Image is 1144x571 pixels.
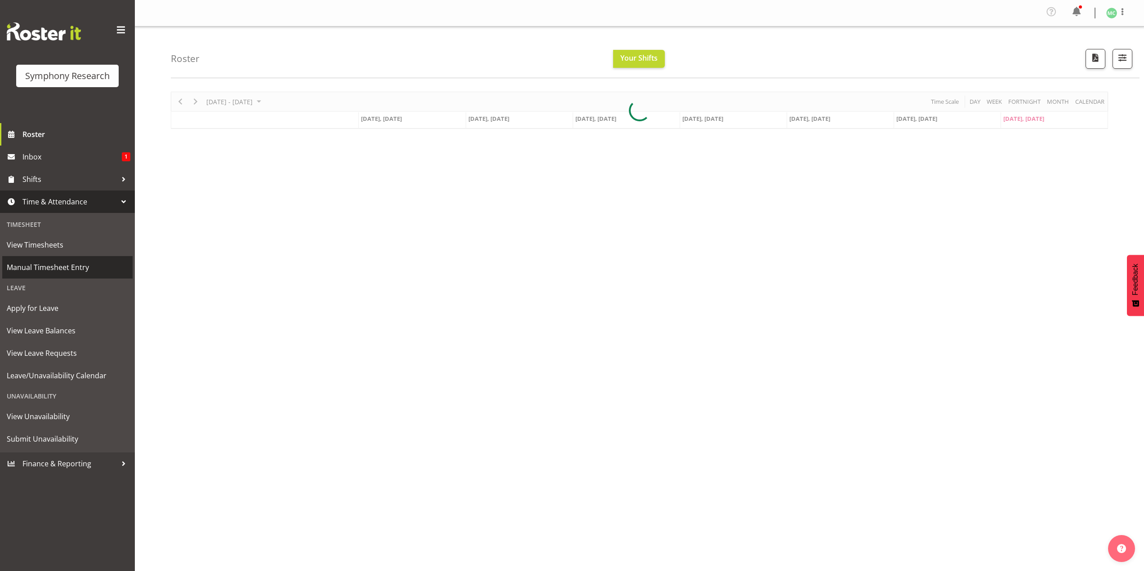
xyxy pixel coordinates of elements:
span: View Unavailability [7,410,128,423]
span: Leave/Unavailability Calendar [7,369,128,382]
span: Roster [22,128,130,141]
a: Submit Unavailability [2,428,133,450]
span: Feedback [1131,264,1140,295]
img: matthew-coleman1906.jpg [1106,8,1117,18]
div: Leave [2,279,133,297]
img: help-xxl-2.png [1117,544,1126,553]
h4: Roster [171,53,200,64]
span: Your Shifts [620,53,658,63]
a: View Unavailability [2,405,133,428]
button: Download a PDF of the roster according to the set date range. [1086,49,1105,69]
span: Shifts [22,173,117,186]
a: View Leave Requests [2,342,133,364]
span: Apply for Leave [7,301,128,315]
div: Symphony Research [25,69,110,83]
span: Inbox [22,150,122,164]
button: Your Shifts [613,50,665,68]
span: View Leave Requests [7,346,128,360]
a: View Timesheets [2,234,133,256]
span: View Timesheets [7,238,128,252]
a: Manual Timesheet Entry [2,256,133,279]
span: Finance & Reporting [22,457,117,470]
a: View Leave Balances [2,319,133,342]
button: Feedback - Show survey [1127,255,1144,316]
span: Manual Timesheet Entry [7,261,128,274]
img: Rosterit website logo [7,22,81,40]
a: Apply for Leave [2,297,133,319]
span: Time & Attendance [22,195,117,208]
span: View Leave Balances [7,324,128,337]
div: Timesheet [2,215,133,234]
span: 1 [122,152,130,161]
a: Leave/Unavailability Calendar [2,364,133,387]
button: Filter Shifts [1113,49,1132,69]
div: Unavailability [2,387,133,405]
span: Submit Unavailability [7,432,128,446]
